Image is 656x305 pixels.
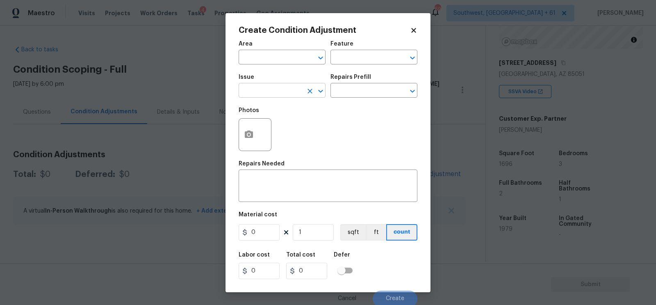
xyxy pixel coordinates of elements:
h5: Repairs Needed [239,161,285,167]
h5: Defer [334,252,350,258]
button: Open [315,52,326,64]
span: Create [386,296,404,302]
h5: Material cost [239,212,277,218]
h5: Area [239,41,253,47]
button: Clear [304,85,316,97]
h5: Labor cost [239,252,270,258]
button: Open [407,52,418,64]
h5: Feature [330,41,353,47]
h5: Repairs Prefill [330,74,371,80]
button: sqft [340,224,366,241]
h5: Total cost [286,252,315,258]
button: Open [315,85,326,97]
h5: Photos [239,108,259,113]
button: Open [407,85,418,97]
span: Cancel [338,296,356,302]
button: count [386,224,417,241]
h5: Issue [239,74,254,80]
h2: Create Condition Adjustment [239,26,410,34]
button: ft [366,224,386,241]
